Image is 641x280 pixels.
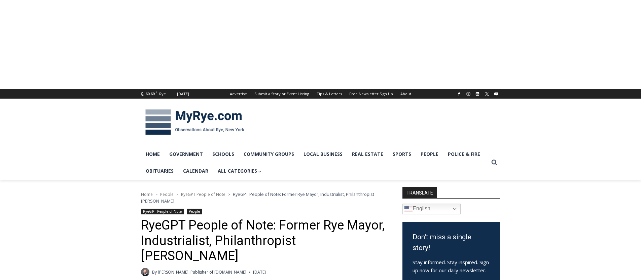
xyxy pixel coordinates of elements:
[404,205,413,213] img: en
[141,218,385,264] h1: RyeGPT People of Note: Former Rye Mayor, Industrialist, Philanthropist [PERSON_NAME]
[177,91,189,97] div: [DATE]
[413,258,490,274] p: Stay informed. Stay inspired. Sign up now for our daily newsletter.
[141,146,165,163] a: Home
[141,209,184,214] a: RyeGPT People of Note
[141,191,374,204] span: RyeGPT People of Note: Former Rye Mayor, Industrialist, Philanthropist [PERSON_NAME]
[226,89,251,99] a: Advertise
[346,89,397,99] a: Free Newsletter Sign Up
[413,232,490,253] h3: Don't miss a single story!
[228,192,230,197] span: >
[483,90,491,98] a: X
[141,105,249,140] img: MyRye.com
[473,90,482,98] a: Linkedin
[141,146,488,180] nav: Primary Navigation
[155,90,157,94] span: F
[213,163,266,179] a: All Categories
[152,269,157,275] span: By
[145,91,154,96] span: 60.69
[208,146,239,163] a: Schools
[397,89,415,99] a: About
[251,89,313,99] a: Submit a Story or Event Listing
[313,89,346,99] a: Tips & Letters
[239,146,299,163] a: Community Groups
[165,146,208,163] a: Government
[141,268,149,276] a: Author image
[226,89,415,99] nav: Secondary Navigation
[402,204,461,214] a: English
[347,146,388,163] a: Real Estate
[299,146,347,163] a: Local Business
[187,209,202,214] a: People
[492,90,500,98] a: YouTube
[141,163,178,179] a: Obituaries
[488,156,500,169] button: View Search Form
[464,90,472,98] a: Instagram
[455,90,463,98] a: Facebook
[176,192,178,197] span: >
[443,146,485,163] a: Police & Fire
[178,163,213,179] a: Calendar
[158,269,246,275] a: [PERSON_NAME], Publisher of [DOMAIN_NAME]
[253,269,266,275] time: [DATE]
[388,146,416,163] a: Sports
[159,91,166,97] div: Rye
[160,191,174,197] a: People
[402,187,437,198] strong: TRANSLATE
[181,191,225,197] a: RyeGPT People of Note
[155,192,157,197] span: >
[141,191,153,197] a: Home
[141,191,385,205] nav: Breadcrumbs
[416,146,443,163] a: People
[218,167,262,175] span: All Categories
